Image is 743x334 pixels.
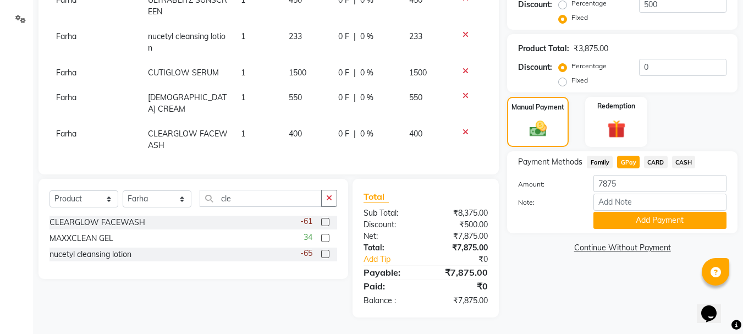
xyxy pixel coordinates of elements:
[241,129,245,139] span: 1
[360,92,373,103] span: 0 %
[355,231,426,242] div: Net:
[697,290,732,323] iframe: chat widget
[355,242,426,254] div: Total:
[148,31,225,53] span: nucetyl cleansing lotion
[672,156,696,168] span: CASH
[289,129,302,139] span: 400
[593,175,727,192] input: Amount
[518,43,569,54] div: Product Total:
[426,207,496,219] div: ₹8,375.00
[426,295,496,306] div: ₹7,875.00
[289,92,302,102] span: 550
[510,179,585,189] label: Amount:
[354,67,356,79] span: |
[509,242,735,254] a: Continue Without Payment
[355,280,426,293] div: Paid:
[426,280,496,293] div: ₹0
[518,62,552,73] div: Discount:
[49,233,113,244] div: MAXXCLEAN GEL
[354,92,356,103] span: |
[355,295,426,306] div: Balance :
[571,75,588,85] label: Fixed
[289,31,302,41] span: 233
[49,217,145,228] div: CLEARGLOW FACEWASH
[510,198,585,207] label: Note:
[409,129,422,139] span: 400
[426,231,496,242] div: ₹7,875.00
[438,254,497,265] div: ₹0
[426,242,496,254] div: ₹7,875.00
[593,194,727,211] input: Add Note
[338,92,349,103] span: 0 F
[518,156,582,168] span: Payment Methods
[511,102,564,112] label: Manual Payment
[571,61,607,71] label: Percentage
[426,266,496,279] div: ₹7,875.00
[355,254,437,265] a: Add Tip
[304,232,312,243] span: 34
[56,31,76,41] span: Farha
[409,92,422,102] span: 550
[241,92,245,102] span: 1
[593,212,727,229] button: Add Payment
[360,67,373,79] span: 0 %
[241,68,245,78] span: 1
[409,68,427,78] span: 1500
[360,128,373,140] span: 0 %
[355,219,426,231] div: Discount:
[354,128,356,140] span: |
[360,31,373,42] span: 0 %
[338,128,349,140] span: 0 F
[56,129,76,139] span: Farha
[148,92,227,114] span: [DEMOGRAPHIC_DATA] CREAM
[289,68,306,78] span: 1500
[409,31,422,41] span: 233
[644,156,668,168] span: CARD
[426,219,496,231] div: ₹500.00
[587,156,613,168] span: Family
[571,13,588,23] label: Fixed
[355,266,426,279] div: Payable:
[574,43,608,54] div: ₹3,875.00
[524,119,552,139] img: _cash.svg
[338,31,349,42] span: 0 F
[241,31,245,41] span: 1
[49,249,131,260] div: nucetyl cleansing lotion
[354,31,356,42] span: |
[355,207,426,219] div: Sub Total:
[300,248,312,259] span: -65
[602,118,631,140] img: _gift.svg
[597,101,635,111] label: Redemption
[364,191,389,202] span: Total
[56,92,76,102] span: Farha
[148,68,219,78] span: CUTIGLOW SERUM
[300,216,312,227] span: -61
[200,190,322,207] input: Search or Scan
[148,129,228,150] span: CLEARGLOW FACEWASH
[56,68,76,78] span: Farha
[338,67,349,79] span: 0 F
[617,156,640,168] span: GPay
